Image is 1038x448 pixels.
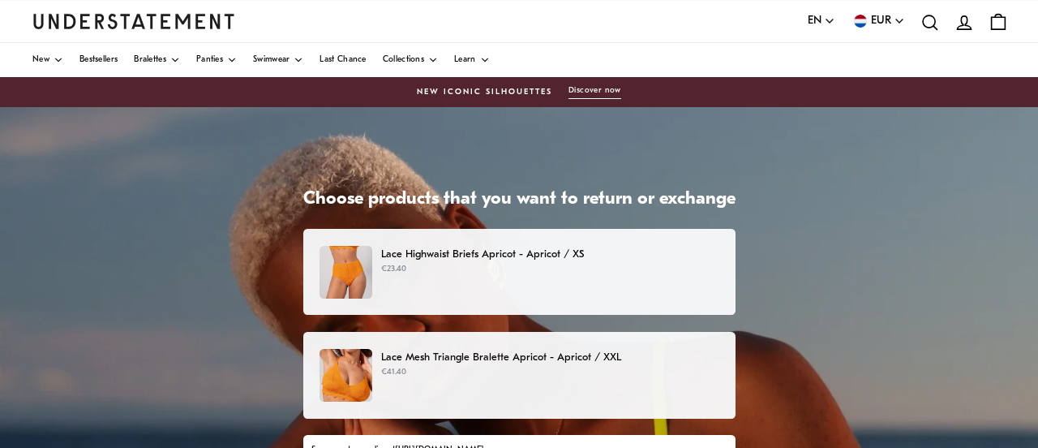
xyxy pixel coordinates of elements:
span: Panties [196,56,223,64]
a: New Iconic SilhouettesDiscover now [32,85,1006,99]
span: Learn [454,56,476,64]
span: Last Chance [320,56,366,64]
span: EUR [871,12,891,30]
span: Bralettes [134,56,166,64]
button: Discover now [568,85,621,99]
h1: Choose products that you want to return or exchange [303,188,736,212]
img: ACLA-HIW-004-3.jpg [320,246,372,299]
span: Collections [383,56,424,64]
a: Last Chance [320,43,366,77]
span: EN [808,12,821,30]
p: €23.40 [381,263,718,276]
button: EN [808,12,835,30]
a: Panties [196,43,237,77]
span: Bestsellers [79,56,118,64]
a: Bralettes [134,43,180,77]
button: EUR [851,12,905,30]
a: Understatement Homepage [32,14,235,28]
a: Collections [383,43,438,77]
img: ACLA-BRA-015-1.jpg [320,349,372,402]
span: New [32,56,49,64]
a: Learn [454,43,490,77]
span: New Iconic Silhouettes [417,86,552,99]
a: Bestsellers [79,43,118,77]
p: €41.40 [381,366,718,379]
span: Swimwear [253,56,290,64]
p: Lace Mesh Triangle Bralette Apricot - Apricot / XXL [381,349,718,366]
a: New [32,43,63,77]
a: Swimwear [253,43,303,77]
p: Lace Highwaist Briefs Apricot - Apricot / XS [381,246,718,263]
